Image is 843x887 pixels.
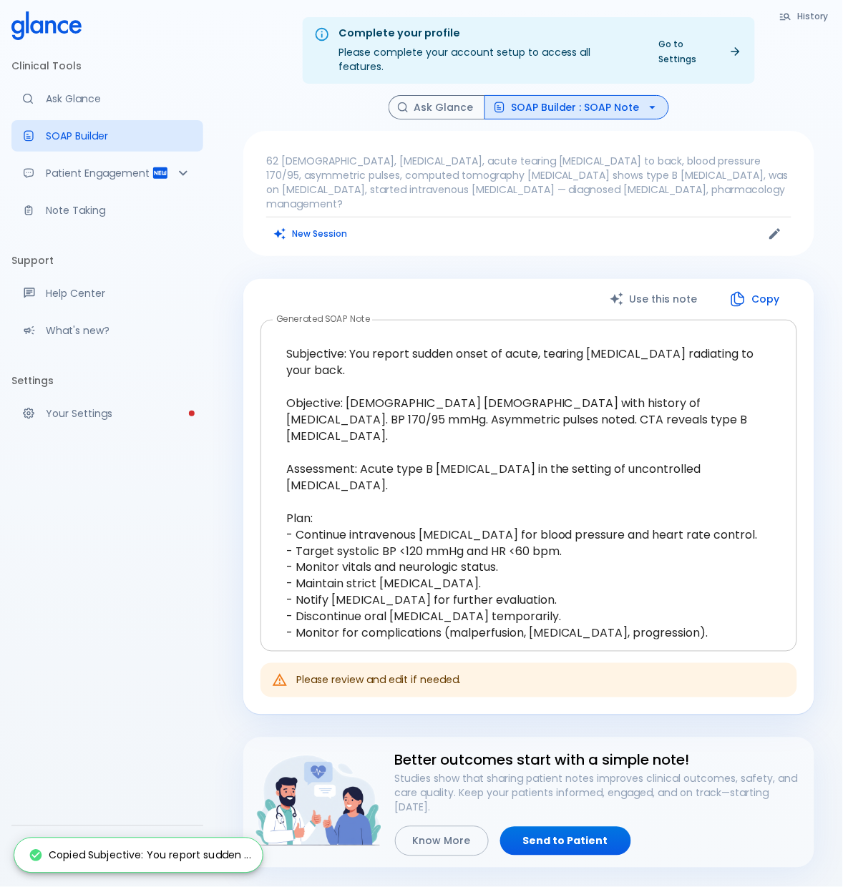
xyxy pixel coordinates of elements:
[46,129,192,143] p: SOAP Builder
[29,843,251,868] div: Copied Subjective: You report sudden ...
[276,313,371,325] label: Generated SOAP Note
[650,34,749,69] a: Go to Settings
[46,286,192,300] p: Help Center
[11,120,203,152] a: Docugen: Compose a clinical documentation in seconds
[255,750,384,853] img: doctor-and-patient-engagement-HyWS9NFy.png
[46,92,192,106] p: Ask Glance
[500,827,631,856] a: Send to Patient
[46,203,192,217] p: Note Taking
[595,285,715,314] button: Use this note
[46,166,152,180] p: Patient Engagement
[395,749,804,772] h6: Better outcomes start with a simple note!
[271,331,787,639] textarea: Subjective: You report sudden onset of acute, tearing [MEDICAL_DATA] radiating to your back. Obje...
[11,315,203,346] div: Recent updates and feature releases
[11,243,203,278] li: Support
[772,6,837,26] button: History
[11,832,203,881] div: [PERSON_NAME]Glance Care
[46,323,192,338] p: What's new?
[11,49,203,83] li: Clinical Tools
[764,223,786,245] button: Edit
[484,95,669,120] button: SOAP Builder : SOAP Note
[11,363,203,398] li: Settings
[11,195,203,226] a: Advanced note-taking
[715,285,797,314] button: Copy
[11,278,203,309] a: Get help from our support team
[46,406,192,421] p: Your Settings
[11,83,203,114] a: Moramiz: Find ICD10AM codes instantly
[266,154,791,211] p: 62 [DEMOGRAPHIC_DATA], [MEDICAL_DATA], acute tearing [MEDICAL_DATA] to back, blood pressure 170/9...
[338,26,638,41] div: Complete your profile
[338,21,638,79] div: Please complete your account setup to access all features.
[395,826,489,857] button: Know More
[266,223,356,244] button: Clears all inputs and results.
[296,667,461,693] div: Please review and edit if needed.
[395,772,804,815] p: Studies show that sharing patient notes improves clinical outcomes, safety, and care quality. Kee...
[11,398,203,429] a: Please complete account setup
[389,95,485,120] button: Ask Glance
[11,157,203,189] div: Patient Reports & Referrals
